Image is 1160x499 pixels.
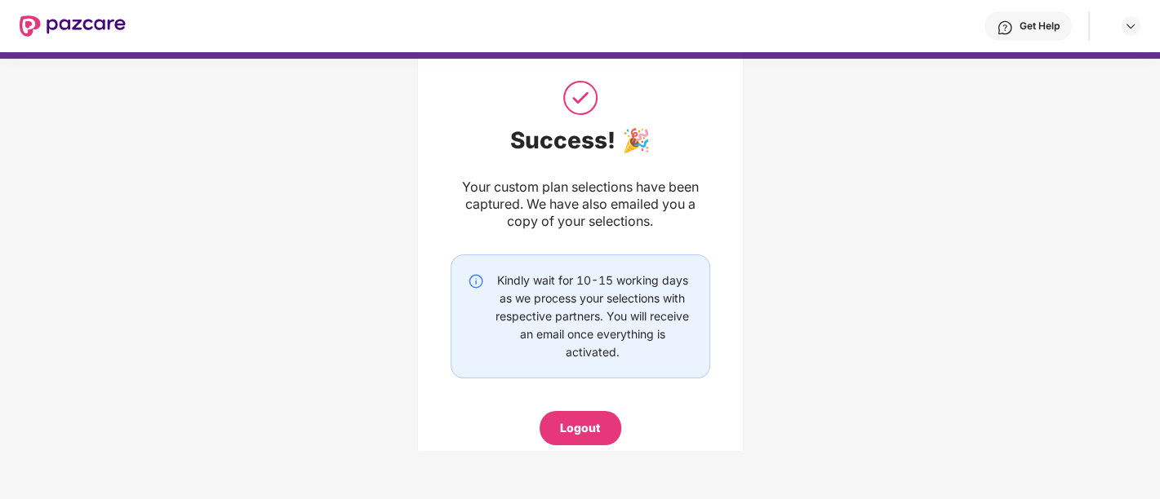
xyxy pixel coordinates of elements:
[1020,20,1060,33] div: Get Help
[451,179,710,230] div: Your custom plan selections have been captured. We have also emailed you a copy of your selections.
[492,272,693,361] div: Kindly wait for 10-15 working days as we process your selections with respective partners. You wi...
[451,126,710,154] div: Success! 🎉
[20,15,126,37] img: New Pazcare Logo
[560,419,600,437] div: Logout
[560,77,601,118] img: svg+xml;base64,PHN2ZyB3aWR0aD0iNTAiIGhlaWdodD0iNTAiIHZpZXdCb3g9IjAgMCA1MCA1MCIgZmlsbD0ibm9uZSIgeG...
[997,20,1013,36] img: svg+xml;base64,PHN2ZyBpZD0iSGVscC0zMngzMiIgeG1sbnM9Imh0dHA6Ly93d3cudzMub3JnLzIwMDAvc3ZnIiB3aWR0aD...
[468,273,484,289] img: svg+xml;base64,PHN2ZyBpZD0iSW5mby0yMHgyMCIgeG1sbnM9Imh0dHA6Ly93d3cudzMub3JnLzIwMDAvc3ZnIiB3aWR0aD...
[1124,20,1137,33] img: svg+xml;base64,PHN2ZyBpZD0iRHJvcGRvd24tMzJ4MzIiIHhtbG5zPSJodHRwOi8vd3d3LnczLm9yZy8yMDAwL3N2ZyIgd2...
